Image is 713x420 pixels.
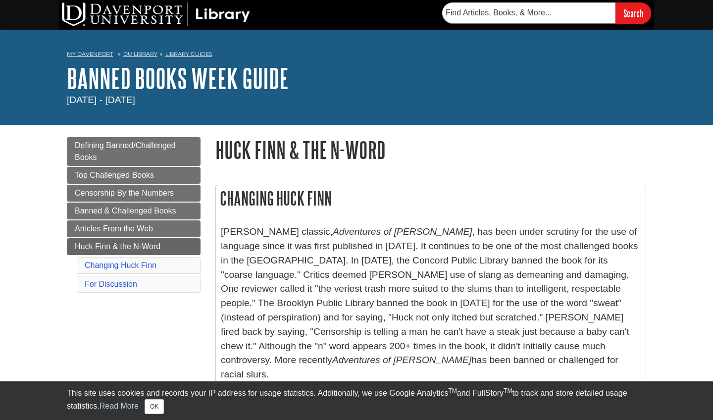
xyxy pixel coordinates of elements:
[85,261,156,269] a: Changing Huck Finn
[67,203,201,219] a: Banned & Challenged Books
[215,137,646,162] h1: Huck Finn & the N-Word
[75,224,153,233] span: Articles From the Web
[442,2,615,23] input: Find Articles, Books, & More...
[67,63,289,94] a: Banned Books Week Guide
[504,387,512,394] sup: TM
[332,355,472,365] em: Adventures of [PERSON_NAME]
[67,137,201,295] div: Guide Page Menu
[221,225,641,382] p: [PERSON_NAME] classic, , has been under scrutiny for the use of language since it was first publi...
[67,185,201,202] a: Censorship By the Numbers
[75,242,160,251] span: Huck Finn & the N-Word
[85,280,137,288] a: For Discussion
[75,171,154,179] span: Top Challenged Books
[123,51,157,57] a: DU Library
[67,95,135,105] span: [DATE] - [DATE]
[145,399,164,414] button: Close
[216,185,646,211] h2: Changing Huck Finn
[442,2,651,24] form: Searches DU Library's articles, books, and more
[75,141,176,161] span: Defining Banned/Challenged Books
[67,50,113,58] a: My Davenport
[67,137,201,166] a: Defining Banned/Challenged Books
[165,51,212,57] a: Library Guides
[67,167,201,184] a: Top Challenged Books
[75,207,176,215] span: Banned & Challenged Books
[75,189,174,197] span: Censorship By the Numbers
[100,402,139,410] a: Read More
[67,387,646,414] div: This site uses cookies and records your IP address for usage statistics. Additionally, we use Goo...
[67,220,201,237] a: Articles From the Web
[333,226,472,237] em: Adventures of [PERSON_NAME]
[67,48,646,63] nav: breadcrumb
[67,238,201,255] a: Huck Finn & the N-Word
[615,2,651,24] input: Search
[62,2,250,26] img: DU Library
[448,387,457,394] sup: TM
